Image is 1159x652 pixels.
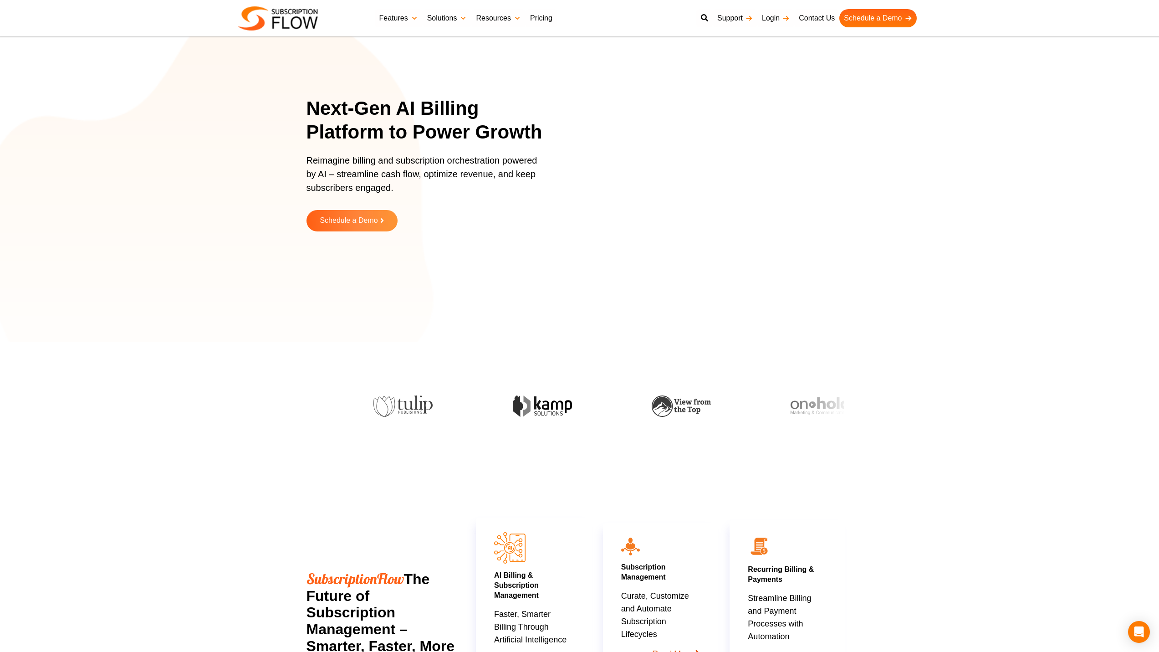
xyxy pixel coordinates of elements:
[748,565,814,583] a: Recurring Billing & Payments
[471,9,525,27] a: Resources
[238,6,318,31] img: Subscriptionflow
[494,532,526,564] img: AI Billing & Subscription Managements
[839,9,916,27] a: Schedule a Demo
[506,395,566,417] img: kamp-solution
[621,538,640,555] img: icon10
[713,9,757,27] a: Support
[757,9,794,27] a: Login
[423,9,472,27] a: Solutions
[320,217,378,225] span: Schedule a Demo
[494,571,539,599] a: AI Billing & Subscription Management
[368,395,427,417] img: tulip-publishing
[1128,621,1150,643] div: Open Intercom Messenger
[645,395,705,417] img: view-from-the-top
[748,535,771,558] img: 02
[526,9,557,27] a: Pricing
[794,9,839,27] a: Contact Us
[306,154,543,204] p: Reimagine billing and subscription orchestration powered by AI – streamline cash flow, optimize r...
[306,97,555,144] h1: Next-Gen AI Billing Platform to Power Growth
[306,570,404,588] span: SubscriptionFlow
[621,563,666,581] a: Subscription Management
[306,210,398,231] a: Schedule a Demo
[375,9,423,27] a: Features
